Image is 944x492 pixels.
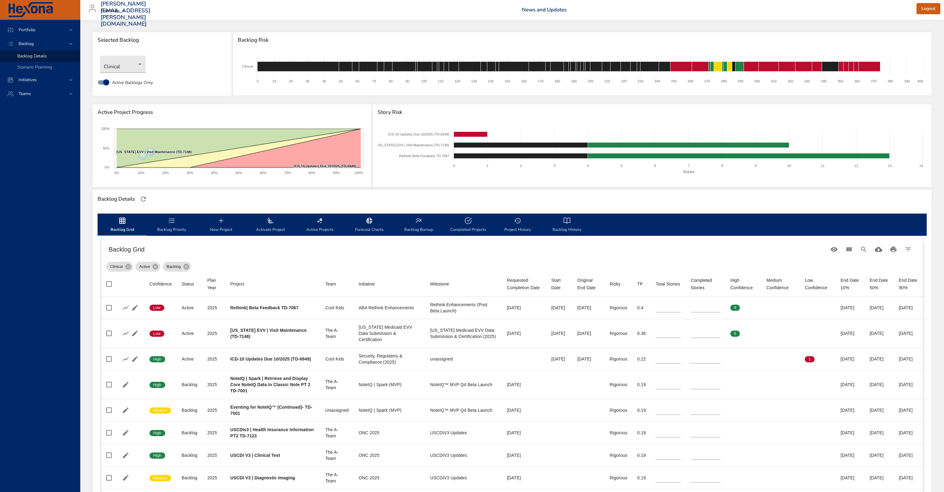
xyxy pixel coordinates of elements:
text: 50% [103,146,110,150]
span: Low Confidence [805,277,830,291]
div: [DATE] [841,430,860,436]
div: [DATE] [899,382,918,388]
div: Backlog [163,262,191,272]
text: 20 [289,79,292,83]
text: 100% [101,127,110,131]
button: Search [856,242,871,257]
text: 0% [114,171,119,175]
div: Sort [656,280,680,288]
div: [DATE] [551,356,567,362]
div: USCDIV3 Updates [430,475,497,481]
text: 180 [554,79,560,83]
text: 30% [187,171,193,175]
text: 320 [787,79,793,83]
h6: Backlog Grid [109,244,827,254]
div: End Date 10% [841,277,860,291]
div: Sort [325,280,336,288]
div: 2025 [207,330,220,336]
text: 10% [138,171,145,175]
span: Logout [921,5,935,13]
div: NoteIQ™ MVP Q4 Beta Launch [430,382,497,388]
div: Sort [182,280,194,288]
text: Stories [683,170,694,174]
span: Low [149,305,164,311]
div: Sort [207,277,220,291]
div: [DATE] [870,330,889,336]
div: 0.19 [637,382,646,388]
span: TP [637,280,646,288]
span: Project [230,280,316,288]
div: End Date 90% [899,277,918,291]
div: Sort [577,277,600,291]
b: ICD-10 Updates Due 10/2025 (TD-6949) [230,356,311,361]
div: Confidence [149,280,172,288]
text: 390 [904,79,909,83]
span: 0 [805,331,814,336]
div: [DATE] [507,430,541,436]
text: 210 [604,79,610,83]
div: [DATE] [507,475,541,481]
text: 240 [654,79,660,83]
text: Rethink| Beta Feedback TD-7067 [399,154,449,158]
text: 190 [571,79,577,83]
span: Project History [497,217,539,233]
span: High [149,453,165,458]
div: Unassigned [325,407,349,413]
span: 0 [766,356,776,362]
button: Edit Project Details [121,380,130,389]
text: 80 [389,79,392,83]
span: 0 [766,305,776,311]
div: [DATE] [870,305,889,311]
span: Active Project Progress [98,109,367,115]
div: 0.19 [637,407,646,413]
span: High [149,356,165,362]
span: Low [149,331,164,336]
text: 40% [211,171,218,175]
span: 0 [766,331,776,336]
text: 8 [721,164,723,168]
div: The A-Team [325,427,349,439]
text: 100 [421,79,427,83]
div: End Date 50% [870,277,889,291]
text: Clinical [242,65,253,68]
text: 110 [438,79,443,83]
text: 2 [520,164,522,168]
text: 230 [638,79,643,83]
div: [US_STATE] Medicaid EVV Data Submission & Certification [359,324,420,343]
span: Initiative [359,280,420,288]
div: [DATE] [899,305,918,311]
text: 0 [256,79,258,83]
div: Initiative [359,280,375,288]
span: 0 [805,305,814,311]
div: Clinical [100,56,146,73]
div: Sort [359,280,375,288]
div: Team [325,280,336,288]
div: [DATE] [551,330,567,336]
text: 5 [621,164,623,168]
div: 0.19 [637,452,646,458]
text: 120 [454,79,460,83]
text: 6 [654,164,656,168]
text: 170 [538,79,543,83]
div: NoteIQ | Spark (MVP) [359,382,420,388]
div: Backlog [182,452,197,458]
div: [DATE] [870,452,889,458]
text: 13 [888,164,892,168]
div: Risky [610,280,620,288]
button: Print [886,242,901,257]
a: News and Updates [522,6,567,13]
div: [DATE] [577,330,600,336]
text: 330 [804,79,810,83]
text: ICD-10 Updates Due 10/2025 (TD-6949) [294,164,356,168]
div: Backlog [182,475,197,481]
div: [DATE] [899,356,918,362]
div: Rigorous [610,305,627,311]
div: [DATE] [899,430,918,436]
span: Backlog Risk [238,37,927,43]
b: USCDI V3 | Clinical Test [230,453,280,458]
div: [DATE] [899,330,918,336]
text: 340 [821,79,826,83]
text: 270 [704,79,710,83]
